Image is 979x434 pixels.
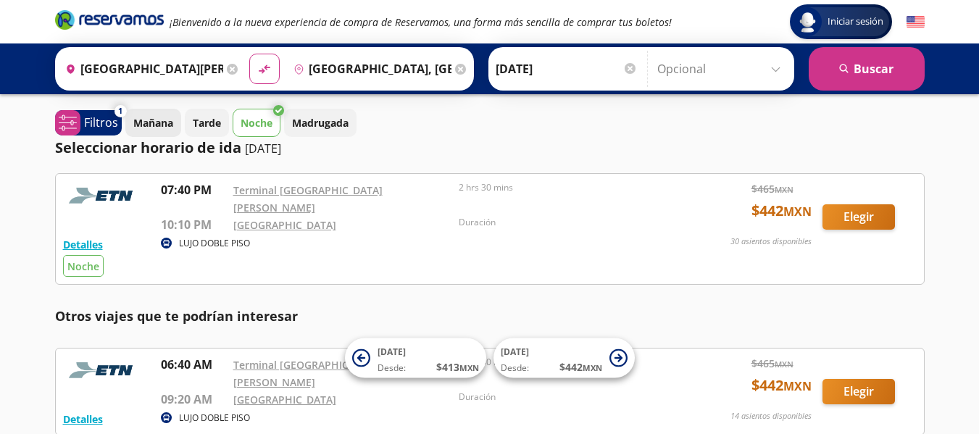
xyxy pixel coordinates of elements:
[559,359,602,375] span: $ 442
[751,181,793,196] span: $ 465
[55,9,164,30] i: Brand Logo
[161,181,226,199] p: 07:40 PM
[185,109,229,137] button: Tarde
[55,110,122,135] button: 1Filtros
[161,391,226,408] p: 09:20 AM
[233,218,336,232] a: [GEOGRAPHIC_DATA]
[63,237,103,252] button: Detalles
[783,204,812,220] small: MXN
[809,47,925,91] button: Buscar
[822,14,889,29] span: Iniciar sesión
[378,362,406,375] span: Desde:
[67,259,99,273] span: Noche
[459,362,479,373] small: MXN
[233,109,280,137] button: Noche
[284,109,357,137] button: Madrugada
[775,184,793,195] small: MXN
[822,204,895,230] button: Elegir
[63,181,143,210] img: RESERVAMOS
[751,200,812,222] span: $ 442
[345,338,486,378] button: [DATE]Desde:$413MXN
[233,393,336,406] a: [GEOGRAPHIC_DATA]
[657,51,787,87] input: Opcional
[501,346,529,358] span: [DATE]
[84,114,118,131] p: Filtros
[292,115,349,130] p: Madrugada
[63,356,143,385] img: RESERVAMOS
[459,181,678,194] p: 2 hrs 30 mins
[730,410,812,422] p: 14 asientos disponibles
[193,115,221,130] p: Tarde
[907,13,925,31] button: English
[233,183,383,214] a: Terminal [GEOGRAPHIC_DATA][PERSON_NAME]
[378,346,406,358] span: [DATE]
[179,237,250,250] p: LUJO DOBLE PISO
[59,51,223,87] input: Buscar Origen
[118,105,122,117] span: 1
[822,379,895,404] button: Elegir
[501,362,529,375] span: Desde:
[459,216,678,229] p: Duración
[751,375,812,396] span: $ 442
[436,359,479,375] span: $ 413
[170,15,672,29] em: ¡Bienvenido a la nueva experiencia de compra de Reservamos, una forma más sencilla de comprar tus...
[493,338,635,378] button: [DATE]Desde:$442MXN
[161,216,226,233] p: 10:10 PM
[55,306,925,326] p: Otros viajes que te podrían interesar
[233,358,383,389] a: Terminal [GEOGRAPHIC_DATA][PERSON_NAME]
[245,140,281,157] p: [DATE]
[751,356,793,371] span: $ 465
[730,235,812,248] p: 30 asientos disponibles
[459,391,678,404] p: Duración
[133,115,173,130] p: Mañana
[775,359,793,370] small: MXN
[55,137,241,159] p: Seleccionar horario de ida
[55,9,164,35] a: Brand Logo
[583,362,602,373] small: MXN
[288,51,451,87] input: Buscar Destino
[125,109,181,137] button: Mañana
[783,378,812,394] small: MXN
[241,115,272,130] p: Noche
[496,51,638,87] input: Elegir Fecha
[161,356,226,373] p: 06:40 AM
[179,412,250,425] p: LUJO DOBLE PISO
[63,412,103,427] button: Detalles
